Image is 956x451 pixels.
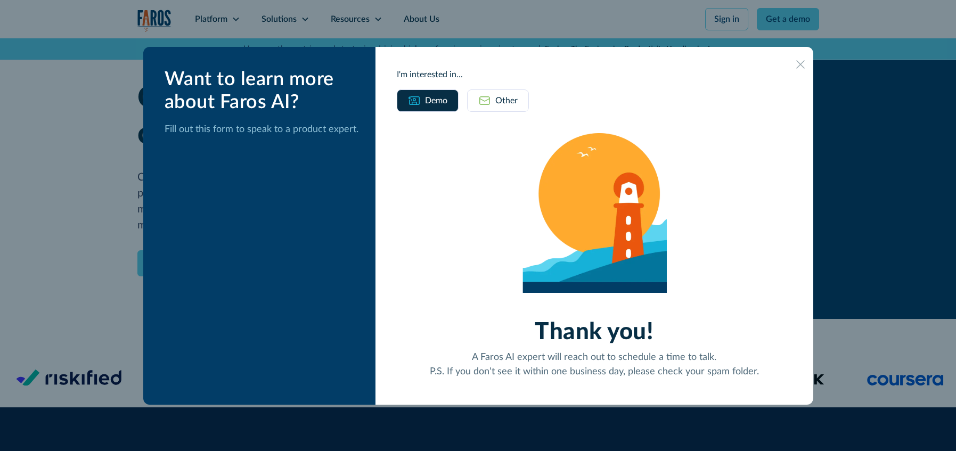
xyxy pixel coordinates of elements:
[430,318,759,347] h3: Thank you!
[397,133,791,397] div: Email Form success
[430,350,759,379] div: A Faros AI expert will reach out to schedule a time to talk. P.S. If you don't see it within one ...
[522,133,667,293] img: An illustration of a lighthouse in the sea
[425,94,447,107] div: Demo
[165,122,359,137] p: Fill out this form to speak to a product expert.
[495,94,518,107] div: Other
[397,68,791,81] div: I'm interested in...
[165,68,359,114] div: Want to learn more about Faros AI?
